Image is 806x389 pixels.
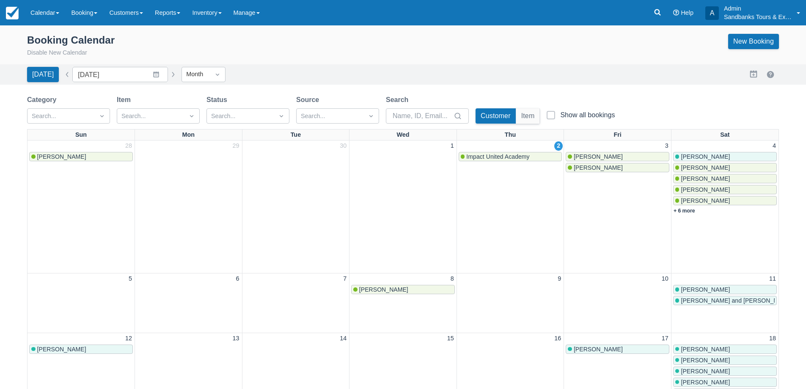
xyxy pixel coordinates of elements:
span: [PERSON_NAME] [681,175,730,182]
img: checkfront-main-nav-mini-logo.png [6,7,19,19]
a: [PERSON_NAME] [566,152,669,161]
a: 3 [663,141,670,151]
span: [PERSON_NAME] [681,368,730,375]
span: [PERSON_NAME] [681,164,730,171]
a: [PERSON_NAME] [673,163,777,172]
a: [PERSON_NAME] [673,345,777,354]
span: [PERSON_NAME] [574,346,623,353]
button: [DATE] [27,67,59,82]
a: 9 [556,274,563,284]
span: [PERSON_NAME] [681,379,730,386]
a: Mon [181,130,197,141]
a: 18 [767,334,778,343]
a: [PERSON_NAME] [566,345,669,354]
a: [PERSON_NAME] and [PERSON_NAME] [673,296,777,305]
label: Status [206,95,231,105]
a: [PERSON_NAME] [351,285,455,294]
div: Show all bookings [560,111,615,119]
div: Month [186,70,206,79]
a: 4 [771,141,778,151]
a: 11 [767,274,778,284]
a: [PERSON_NAME] [673,174,777,183]
a: [PERSON_NAME] [673,367,777,376]
a: 16 [553,334,563,343]
a: 10 [660,274,670,284]
span: [PERSON_NAME] [574,164,623,171]
span: [PERSON_NAME] [359,286,408,293]
a: [PERSON_NAME] [673,196,777,205]
a: 30 [338,141,348,151]
span: [PERSON_NAME] [574,153,623,160]
label: Source [296,95,322,105]
button: Customer [476,108,516,124]
span: Dropdown icon [277,112,286,120]
a: 29 [231,141,241,151]
label: Item [117,95,134,105]
a: [PERSON_NAME] [673,378,777,387]
div: A [705,6,719,20]
input: Name, ID, Email... [393,108,452,124]
input: Date [72,67,168,82]
span: Dropdown icon [98,112,106,120]
span: [PERSON_NAME] and [PERSON_NAME] [681,297,792,304]
a: 15 [446,334,456,343]
span: Dropdown icon [213,70,222,79]
label: Search [386,95,412,105]
a: [PERSON_NAME] [673,152,777,161]
a: [PERSON_NAME] [566,163,669,172]
a: Wed [395,130,411,141]
a: Thu [503,130,517,141]
a: [PERSON_NAME] [673,185,777,194]
span: [PERSON_NAME] [37,153,86,160]
a: 8 [449,274,456,284]
a: 17 [660,334,670,343]
a: [PERSON_NAME] [673,356,777,365]
a: 7 [341,274,348,284]
span: [PERSON_NAME] [681,153,730,160]
a: Fri [612,130,623,141]
a: New Booking [728,34,779,49]
label: Category [27,95,60,105]
span: Dropdown icon [367,112,375,120]
span: [PERSON_NAME] [37,346,86,353]
a: 14 [338,334,348,343]
a: + 6 more [674,208,695,214]
span: Dropdown icon [187,112,196,120]
span: [PERSON_NAME] [681,186,730,193]
span: [PERSON_NAME] [681,357,730,364]
p: Admin [724,4,792,13]
a: 12 [124,334,134,343]
p: Sandbanks Tours & Experiences [724,13,792,21]
a: 5 [127,274,134,284]
span: [PERSON_NAME] [681,286,730,293]
a: 1 [449,141,456,151]
span: Impact United Academy [466,153,529,160]
span: [PERSON_NAME] [681,346,730,353]
a: 6 [234,274,241,284]
a: [PERSON_NAME] [29,152,133,161]
a: Impact United Academy [459,152,562,161]
button: Disable New Calendar [27,48,87,58]
span: Help [681,9,693,16]
button: Item [516,108,540,124]
a: 28 [124,141,134,151]
i: Help [673,10,679,16]
div: Booking Calendar [27,34,115,47]
span: [PERSON_NAME] [681,197,730,204]
a: Sat [718,130,731,141]
a: 2 [554,141,563,151]
a: Tue [289,130,303,141]
a: [PERSON_NAME] [29,345,133,354]
a: 13 [231,334,241,343]
a: [PERSON_NAME] [673,285,777,294]
a: Sun [74,130,88,141]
